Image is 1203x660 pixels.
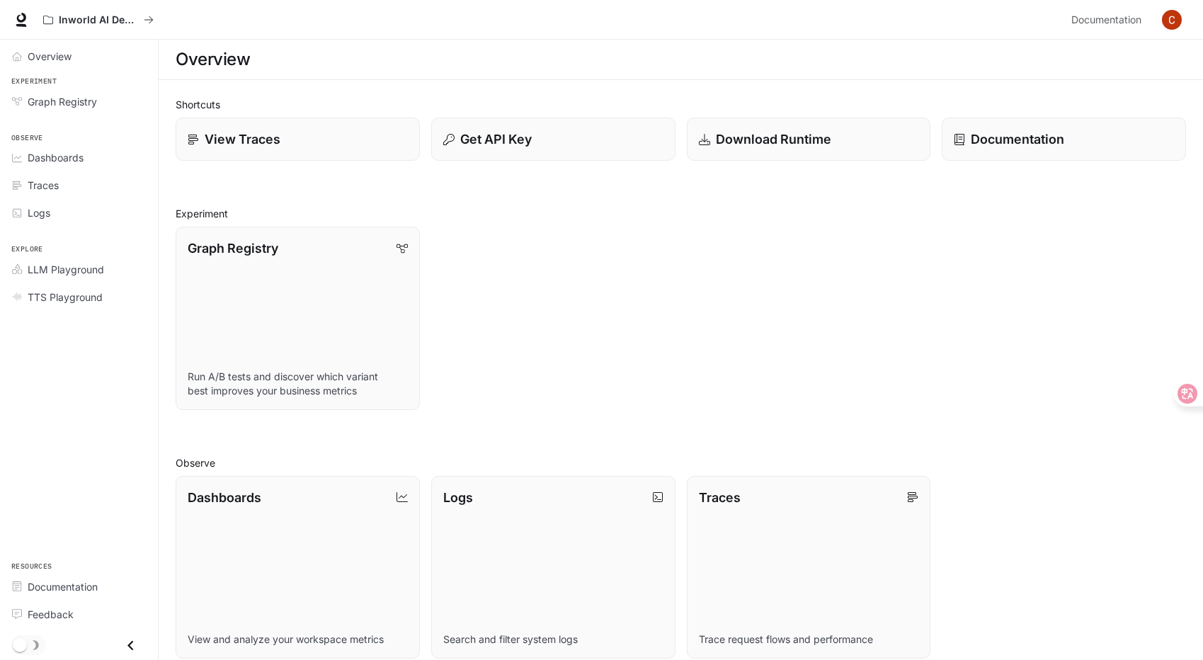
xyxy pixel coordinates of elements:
p: Traces [699,488,741,507]
span: TTS Playground [28,290,103,305]
a: Dashboards [6,145,152,170]
h2: Shortcuts [176,97,1186,112]
p: Documentation [971,130,1064,149]
h2: Experiment [176,206,1186,221]
button: Get API Key [431,118,675,161]
span: Logs [28,205,50,220]
h1: Overview [176,45,250,74]
p: Trace request flows and performance [699,632,919,647]
a: DashboardsView and analyze your workspace metrics [176,476,420,659]
a: Documentation [6,574,152,599]
img: User avatar [1162,10,1182,30]
span: Dashboards [28,150,84,165]
button: All workspaces [37,6,160,34]
span: Documentation [28,579,98,594]
p: Download Runtime [716,130,831,149]
span: LLM Playground [28,262,104,277]
button: Close drawer [115,631,147,660]
span: Feedback [28,607,74,622]
p: Logs [443,488,473,507]
a: Overview [6,44,152,69]
a: TTS Playground [6,285,152,309]
a: Traces [6,173,152,198]
a: Documentation [942,118,1186,161]
span: Graph Registry [28,94,97,109]
span: Documentation [1071,11,1141,29]
button: User avatar [1158,6,1186,34]
p: Dashboards [188,488,261,507]
span: Overview [28,49,72,64]
p: View Traces [205,130,280,149]
span: Traces [28,178,59,193]
p: Run A/B tests and discover which variant best improves your business metrics [188,370,408,398]
p: Get API Key [460,130,532,149]
p: Graph Registry [188,239,278,258]
h2: Observe [176,455,1186,470]
a: Feedback [6,602,152,627]
a: Graph RegistryRun A/B tests and discover which variant best improves your business metrics [176,227,420,410]
p: View and analyze your workspace metrics [188,632,408,647]
a: View Traces [176,118,420,161]
a: LogsSearch and filter system logs [431,476,675,659]
span: Dark mode toggle [13,637,27,652]
a: Documentation [1066,6,1152,34]
a: Graph Registry [6,89,152,114]
a: TracesTrace request flows and performance [687,476,931,659]
p: Search and filter system logs [443,632,663,647]
a: Logs [6,200,152,225]
a: LLM Playground [6,257,152,282]
p: Inworld AI Demos [59,14,138,26]
a: Download Runtime [687,118,931,161]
